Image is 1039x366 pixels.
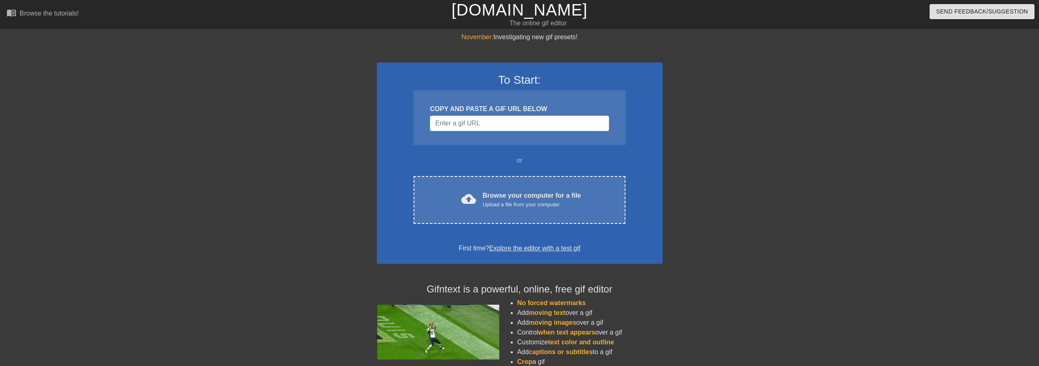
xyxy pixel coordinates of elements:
[517,299,586,306] span: No forced watermarks
[377,283,663,295] h4: Gifntext is a powerful, online, free gif editor
[461,33,493,40] span: November:
[387,243,652,253] div: First time?
[461,192,476,206] span: cloud_upload
[529,319,576,326] span: moving images
[430,104,609,114] div: COPY AND PASTE A GIF URL BELOW
[377,305,499,359] img: football_small.gif
[483,191,581,209] div: Browse your computer for a file
[930,4,1035,19] button: Send Feedback/Suggestion
[398,156,641,165] div: or
[548,339,614,346] span: text color and outline
[7,8,79,20] a: Browse the tutorials!
[377,32,663,42] div: Investigating new gif presets!
[517,358,532,365] span: Crop
[20,10,79,17] div: Browse the tutorials!
[489,245,580,252] a: Explore the editor with a test gif
[517,337,663,347] li: Customize
[517,347,663,357] li: Add to a gif
[387,73,652,87] h3: To Start:
[483,201,581,209] div: Upload a file from your computer
[452,1,587,19] a: [DOMAIN_NAME]
[517,328,663,337] li: Control over a gif
[350,18,725,28] div: The online gif editor
[936,7,1028,17] span: Send Feedback/Suggestion
[517,318,663,328] li: Add over a gif
[7,8,16,18] span: menu_book
[529,348,592,355] span: captions or subtitles
[517,308,663,318] li: Add over a gif
[430,116,609,131] input: Username
[538,329,595,336] span: when text appears
[529,309,565,316] span: moving text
